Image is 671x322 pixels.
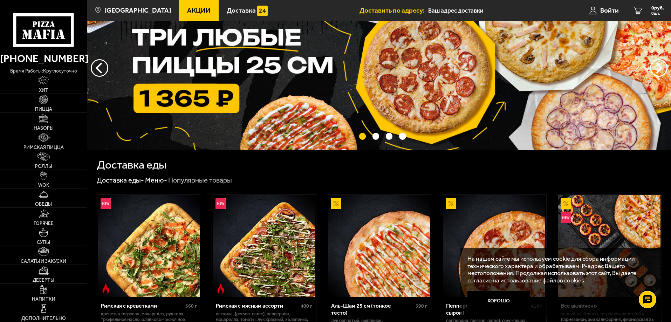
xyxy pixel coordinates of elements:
img: Римская с мясным ассорти [213,195,315,297]
div: Пепперони 25 см (толстое с сыром) [446,302,529,316]
span: 360 г [185,303,197,309]
img: Новинка [215,198,226,209]
span: Обеды [35,202,52,207]
img: Новинка [101,198,111,209]
span: Супы [37,240,50,245]
button: Хорошо [467,291,530,312]
span: Акции [187,7,211,14]
span: [GEOGRAPHIC_DATA] [104,7,171,14]
span: Хит [39,88,48,93]
a: Доставка еды- [97,176,144,184]
p: На нашем сайте мы используем cookie для сбора информации технического характера и обрабатываем IP... [467,255,651,284]
img: Акционный [561,198,571,209]
span: Доставка [227,7,256,14]
span: Напитки [32,297,55,302]
button: точки переключения [386,133,392,139]
span: 0 шт. [651,11,664,15]
img: Острое блюдо [215,283,226,294]
span: Горячее [34,221,54,226]
span: 390 г [416,303,427,309]
span: Войти [600,7,619,14]
button: следующий [91,59,108,77]
div: Аль-Шам 25 см (тонкое тесто) [331,302,414,316]
button: предыдущий [650,59,667,77]
button: точки переключения [399,133,406,139]
a: НовинкаОстрое блюдоРимская с мясным ассорти [212,195,316,297]
a: АкционныйПепперони 25 см (толстое с сыром) [442,195,546,297]
img: Акционный [446,198,456,209]
img: Новинка [561,212,571,223]
span: 0 руб. [651,6,664,11]
img: 15daf4d41897b9f0e9f617042186c801.svg [257,6,268,16]
a: Меню- [145,176,167,184]
a: АкционныйАль-Шам 25 см (тонкое тесто) [327,195,431,297]
img: Всё включено [558,195,660,297]
button: точки переключения [372,133,379,139]
span: WOK [38,183,49,188]
div: Популярные товары [168,176,232,185]
span: Римская пицца [23,145,64,150]
img: Острое блюдо [101,283,111,294]
span: Десерты [33,278,54,283]
img: Аль-Шам 25 см (тонкое тесто) [328,195,430,297]
div: Римская с креветками [101,302,184,309]
span: Наборы [34,126,54,131]
a: АкционныйНовинкаВсё включено [557,195,661,297]
button: точки переключения [359,133,366,139]
div: Римская с мясным ассорти [216,302,299,309]
h1: Доставка еды [97,159,166,171]
input: Ваш адрес доставки [428,4,562,17]
a: НовинкаОстрое блюдоРимская с креветками [97,195,201,297]
img: Акционный [331,198,341,209]
span: Дополнительно [21,316,66,321]
span: Доставить по адресу: [360,7,428,14]
span: Пицца [35,107,52,112]
span: Салаты и закуски [21,259,66,264]
span: 400 г [301,303,312,309]
span: Роллы [35,164,52,169]
img: Пепперони 25 см (толстое с сыром) [443,195,545,297]
img: Римская с креветками [98,195,200,297]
